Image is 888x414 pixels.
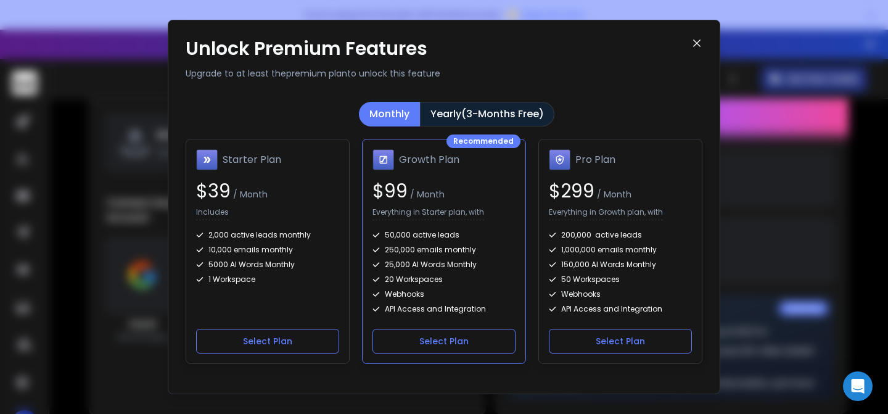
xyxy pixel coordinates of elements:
[359,102,420,126] button: Monthly
[549,207,663,220] p: Everything in Growth plan, with
[196,178,231,204] span: $ 39
[196,275,339,284] div: 1 Workspace
[372,329,516,354] button: Select Plan
[372,245,516,255] div: 250,000 emails monthly
[372,304,516,314] div: API Access and Integration
[372,207,484,220] p: Everything in Starter plan, with
[231,188,268,201] span: / Month
[196,329,339,354] button: Select Plan
[223,152,281,167] h1: Starter Plan
[420,102,554,126] button: Yearly(3-Months Free)
[399,152,459,167] h1: Growth Plan
[372,289,516,299] div: Webhooks
[196,149,218,170] img: Starter Plan icon
[549,304,692,314] div: API Access and Integration
[408,188,445,201] span: / Month
[372,275,516,284] div: 20 Workspaces
[549,275,692,284] div: 50 Workspaces
[594,188,631,201] span: / Month
[843,371,873,401] div: Open Intercom Messenger
[549,149,570,170] img: Pro Plan icon
[446,135,520,148] div: Recommended
[372,230,516,240] div: 50,000 active leads
[196,230,339,240] div: 2,000 active leads monthly
[196,245,339,255] div: 10,000 emails monthly
[549,289,692,299] div: Webhooks
[549,245,692,255] div: 1,000,000 emails monthly
[372,178,408,204] span: $ 99
[549,230,692,240] div: 200,000 active leads
[186,38,691,60] h1: Unlock Premium Features
[196,207,229,220] p: Includes
[186,67,691,80] p: Upgrade to at least the premium plan to unlock this feature
[196,260,339,270] div: 5000 AI Words Monthly
[575,152,615,167] h1: Pro Plan
[372,260,516,270] div: 25,000 AI Words Monthly
[549,178,594,204] span: $ 299
[549,260,692,270] div: 150,000 AI Words Monthly
[549,329,692,354] button: Select Plan
[372,149,394,170] img: Growth Plan icon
